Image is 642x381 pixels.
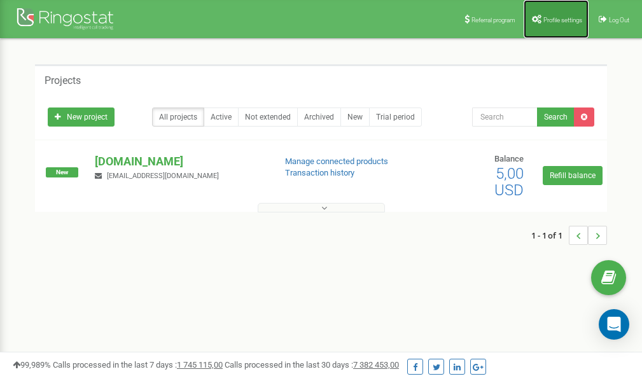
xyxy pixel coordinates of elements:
[48,107,115,127] a: New project
[471,17,515,24] span: Referral program
[494,165,524,199] span: 5,00 USD
[204,107,239,127] a: Active
[472,107,538,127] input: Search
[225,360,399,370] span: Calls processed in the last 30 days :
[46,167,78,177] span: New
[537,107,575,127] button: Search
[95,153,264,170] p: [DOMAIN_NAME]
[45,75,81,87] h5: Projects
[53,360,223,370] span: Calls processed in the last 7 days :
[13,360,51,370] span: 99,989%
[531,213,607,258] nav: ...
[297,107,341,127] a: Archived
[238,107,298,127] a: Not extended
[285,168,354,177] a: Transaction history
[152,107,204,127] a: All projects
[543,17,582,24] span: Profile settings
[609,17,629,24] span: Log Out
[494,154,524,163] span: Balance
[543,166,603,185] a: Refill balance
[340,107,370,127] a: New
[531,226,569,245] span: 1 - 1 of 1
[177,360,223,370] u: 1 745 115,00
[107,172,219,180] span: [EMAIL_ADDRESS][DOMAIN_NAME]
[599,309,629,340] div: Open Intercom Messenger
[285,156,388,166] a: Manage connected products
[353,360,399,370] u: 7 382 453,00
[369,107,422,127] a: Trial period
